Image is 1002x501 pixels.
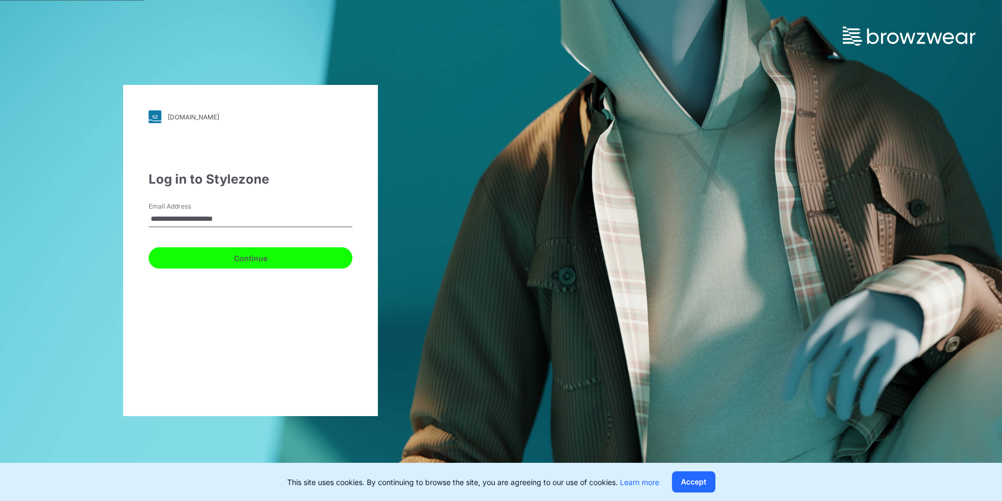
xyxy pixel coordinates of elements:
[620,478,659,487] a: Learn more
[149,247,352,269] button: Continue
[843,27,975,46] img: browzwear-logo.73288ffb.svg
[168,113,219,121] div: [DOMAIN_NAME]
[149,110,352,123] a: [DOMAIN_NAME]
[149,202,223,211] label: Email Address
[149,110,161,123] img: svg+xml;base64,PHN2ZyB3aWR0aD0iMjgiIGhlaWdodD0iMjgiIHZpZXdCb3g9IjAgMCAyOCAyOCIgZmlsbD0ibm9uZSIgeG...
[149,170,352,189] div: Log in to Stylezone
[287,477,659,488] p: This site uses cookies. By continuing to browse the site, you are agreeing to our use of cookies.
[672,471,715,493] button: Accept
